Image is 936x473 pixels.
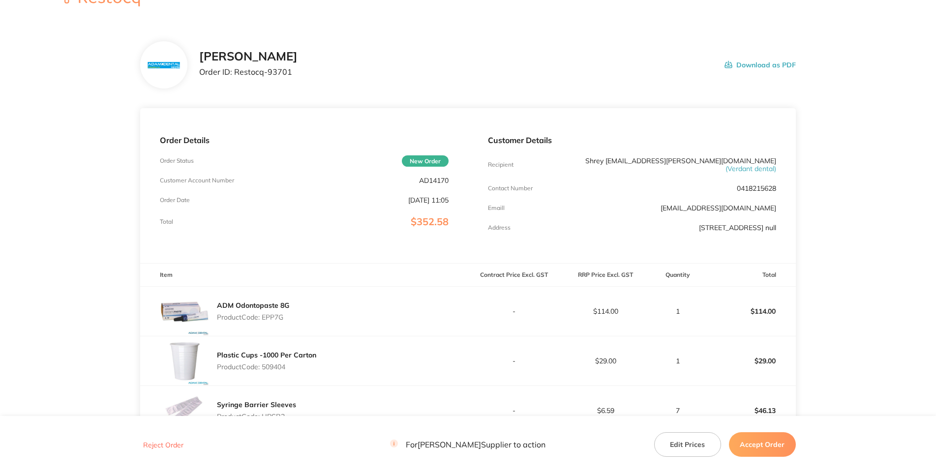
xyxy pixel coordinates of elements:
p: Customer Account Number [160,177,234,184]
h2: [PERSON_NAME] [199,50,298,63]
p: Product Code: EPP7G [217,313,289,321]
p: - [469,357,559,365]
p: $29.00 [560,357,651,365]
p: $46.13 [704,399,795,422]
th: RRP Price Excl. GST [560,264,651,287]
p: AD14170 [419,177,449,184]
p: Product Code: HPSB3 [217,413,296,420]
p: Address [488,224,511,231]
p: Order Date [160,197,190,204]
p: - [469,407,559,414]
button: Reject Order [140,441,186,449]
p: [STREET_ADDRESS] null [699,224,776,232]
p: 7 [652,407,703,414]
img: c2c4ODJzZw [160,386,209,435]
p: Order ID: Restocq- 93701 [199,67,298,76]
p: Order Status [160,157,194,164]
button: Accept Order [729,432,796,457]
p: $114.00 [704,299,795,323]
button: Edit Prices [654,432,721,457]
th: Item [140,264,468,287]
p: $114.00 [560,307,651,315]
a: [EMAIL_ADDRESS][DOMAIN_NAME] [661,204,776,212]
img: bTQxaGRycg [160,336,209,385]
p: $29.00 [704,349,795,373]
th: Total [704,264,796,287]
a: Syringe Barrier Sleeves [217,400,296,409]
th: Contract Price Excl. GST [468,264,560,287]
p: [DATE] 11:05 [408,196,449,204]
img: a3JjbXkwOQ [160,287,209,336]
p: Contact Number [488,185,533,192]
a: Plastic Cups -1000 Per Carton [217,351,316,359]
p: $6.59 [560,407,651,414]
th: Quantity [651,264,704,287]
img: N3hiYW42Mg [148,62,180,68]
p: 1 [652,307,703,315]
a: ADM Odontopaste 8G [217,301,289,310]
p: Total [160,218,173,225]
p: Emaill [488,205,505,211]
p: Product Code: 509404 [217,363,316,371]
p: Recipient [488,161,513,168]
p: For [PERSON_NAME] Supplier to action [390,440,545,449]
p: - [469,307,559,315]
p: Customer Details [488,136,776,145]
button: Download as PDF [725,50,796,80]
p: 1 [652,357,703,365]
p: 0418215628 [737,184,776,192]
p: Order Details [160,136,448,145]
span: New Order [402,155,449,167]
span: $352.58 [411,215,449,228]
p: Shrey [EMAIL_ADDRESS][PERSON_NAME][DOMAIN_NAME] [584,157,776,173]
span: ( Verdant dental ) [725,164,776,173]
